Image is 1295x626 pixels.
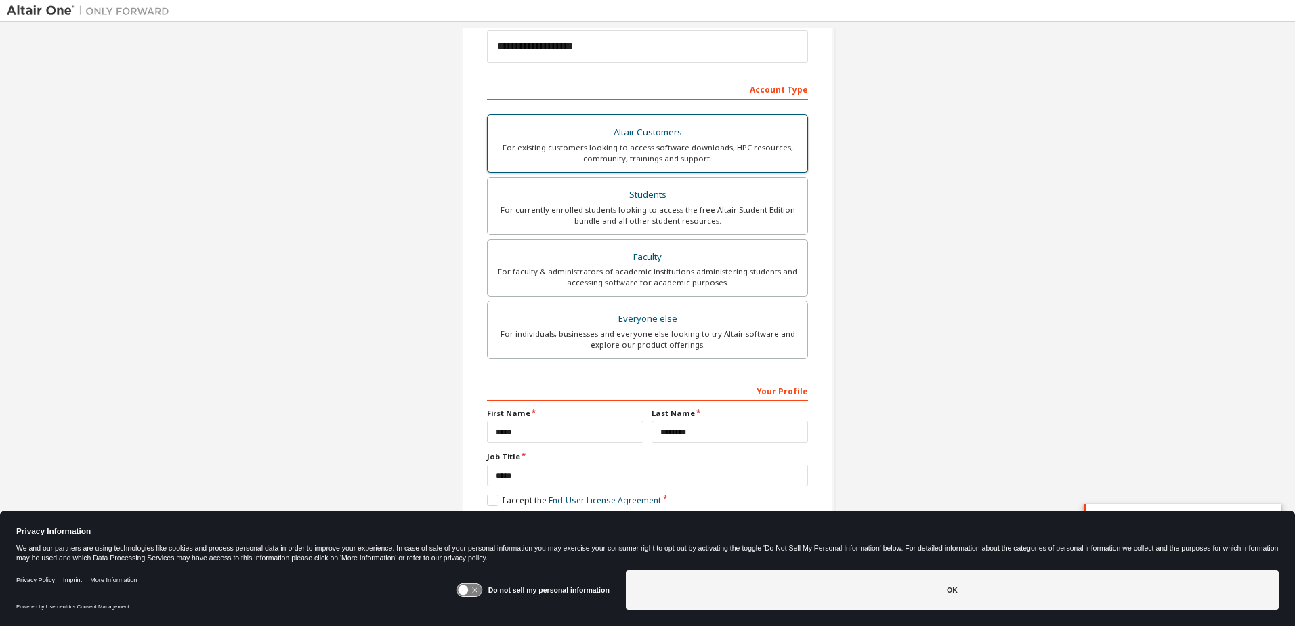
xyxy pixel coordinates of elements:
[496,329,799,350] div: For individuals, businesses and everyone else looking to try Altair software and explore our prod...
[7,4,176,18] img: Altair One
[487,379,808,401] div: Your Profile
[487,495,661,506] label: I accept the
[549,495,661,506] a: End-User License Agreement
[496,123,799,142] div: Altair Customers
[487,78,808,100] div: Account Type
[496,205,799,226] div: For currently enrolled students looking to access the free Altair Student Edition bundle and all ...
[496,248,799,267] div: Faculty
[496,266,799,288] div: For faculty & administrators of academic institutions administering students and accessing softwa...
[487,451,808,462] label: Job Title
[496,142,799,164] div: For existing customers looking to access software downloads, HPC resources, community, trainings ...
[487,408,643,419] label: First Name
[496,310,799,329] div: Everyone else
[652,408,808,419] label: Last Name
[496,186,799,205] div: Students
